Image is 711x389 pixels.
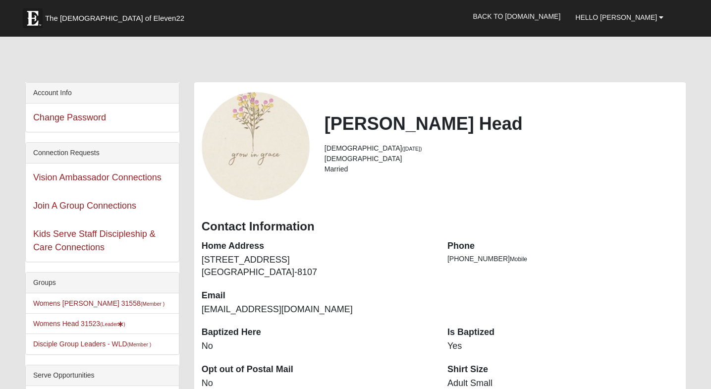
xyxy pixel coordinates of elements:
[202,326,433,339] dt: Baptized Here
[33,201,136,211] a: Join A Group Connections
[26,83,179,104] div: Account Info
[33,320,125,328] a: Womens Head 31523(Leader)
[447,254,678,264] li: [PHONE_NUMBER]
[202,92,310,200] a: View Fullsize Photo
[33,340,151,348] a: Disciple Group Leaders - WLD(Member )
[202,254,433,279] dd: [STREET_ADDRESS] [GEOGRAPHIC_DATA]-8107
[202,363,433,376] dt: Opt out of Postal Mail
[202,303,433,316] dd: [EMAIL_ADDRESS][DOMAIN_NAME]
[575,13,657,21] span: Hello [PERSON_NAME]
[465,4,568,29] a: Back to [DOMAIN_NAME]
[23,8,43,28] img: Eleven22 logo
[447,340,678,353] dd: Yes
[141,301,164,307] small: (Member )
[127,341,151,347] small: (Member )
[325,143,678,154] li: [DEMOGRAPHIC_DATA]
[33,112,106,122] a: Change Password
[26,273,179,293] div: Groups
[447,363,678,376] dt: Shirt Size
[26,365,179,386] div: Serve Opportunities
[33,172,162,182] a: Vision Ambassador Connections
[402,146,422,152] small: ([DATE])
[202,220,678,234] h3: Contact Information
[325,113,678,134] h2: [PERSON_NAME] Head
[45,13,184,23] span: The [DEMOGRAPHIC_DATA] of Eleven22
[26,143,179,164] div: Connection Requests
[100,321,125,327] small: (Leader )
[325,154,678,164] li: [DEMOGRAPHIC_DATA]
[568,5,671,30] a: Hello [PERSON_NAME]
[202,340,433,353] dd: No
[447,326,678,339] dt: Is Baptized
[202,240,433,253] dt: Home Address
[510,256,527,263] span: Mobile
[33,229,156,252] a: Kids Serve Staff Discipleship & Care Connections
[447,240,678,253] dt: Phone
[325,164,678,174] li: Married
[18,3,216,28] a: The [DEMOGRAPHIC_DATA] of Eleven22
[202,289,433,302] dt: Email
[33,299,164,307] a: Womens [PERSON_NAME] 31558(Member )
